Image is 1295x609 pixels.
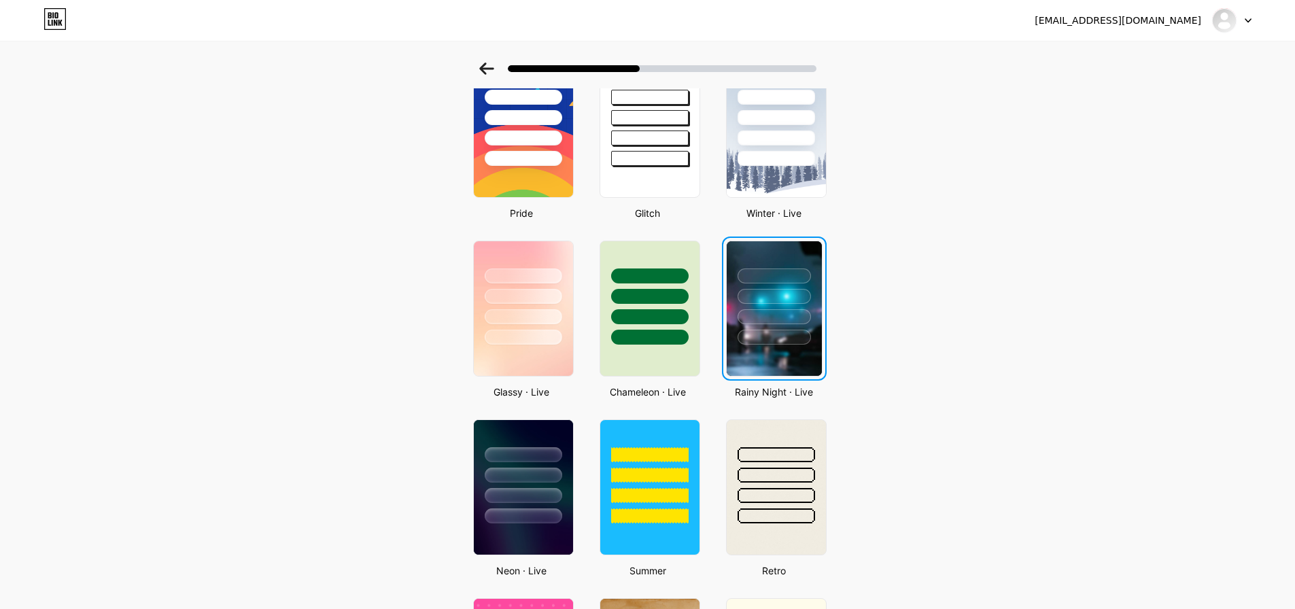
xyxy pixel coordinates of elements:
div: Chameleon · Live [595,385,700,399]
div: Pride [469,206,574,220]
div: Retro [722,563,827,578]
div: Summer [595,563,700,578]
div: Neon · Live [469,563,574,578]
div: Glitch [595,206,700,220]
div: Glassy · Live [469,385,574,399]
div: Winter · Live [722,206,827,220]
div: [EMAIL_ADDRESS][DOMAIN_NAME] [1035,14,1201,28]
img: Tan Alpha (alphaTCT3209) [1211,7,1237,33]
div: Rainy Night · Live [722,385,827,399]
